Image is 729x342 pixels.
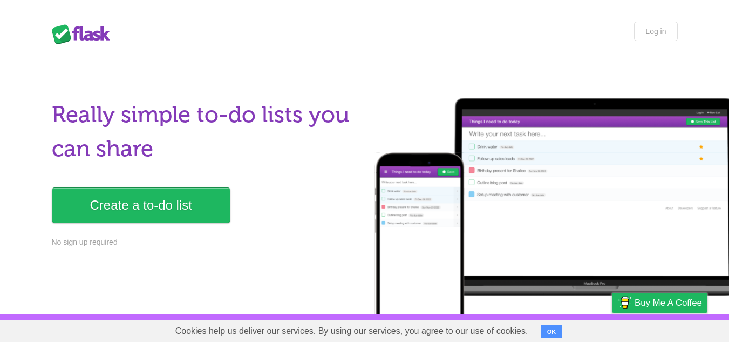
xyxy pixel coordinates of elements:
[541,325,562,338] button: OK
[52,187,230,223] a: Create a to-do list
[165,320,539,342] span: Cookies help us deliver our services. By using our services, you agree to our use of cookies.
[617,293,632,312] img: Buy me a coffee
[634,22,677,41] a: Log in
[635,293,702,312] span: Buy me a coffee
[612,293,707,313] a: Buy me a coffee
[52,24,117,44] div: Flask Lists
[52,237,358,248] p: No sign up required
[52,98,358,166] h1: Really simple to-do lists you can share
